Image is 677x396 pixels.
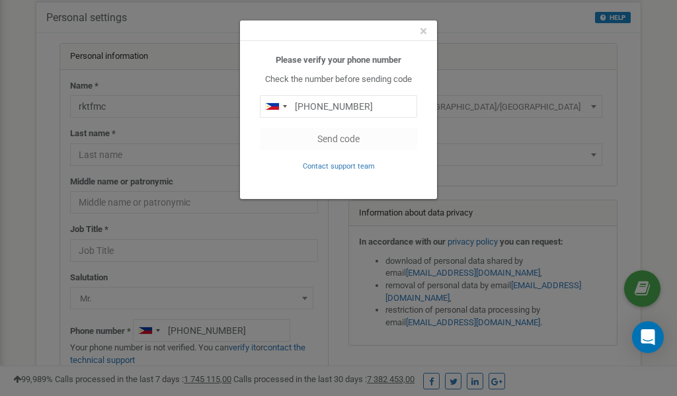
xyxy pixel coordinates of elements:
[303,161,375,171] a: Contact support team
[276,55,401,65] b: Please verify your phone number
[260,96,291,117] div: Telephone country code
[260,95,417,118] input: 0905 123 4567
[420,24,427,38] button: Close
[260,73,417,86] p: Check the number before sending code
[632,321,664,353] div: Open Intercom Messenger
[260,128,417,150] button: Send code
[303,162,375,171] small: Contact support team
[420,23,427,39] span: ×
